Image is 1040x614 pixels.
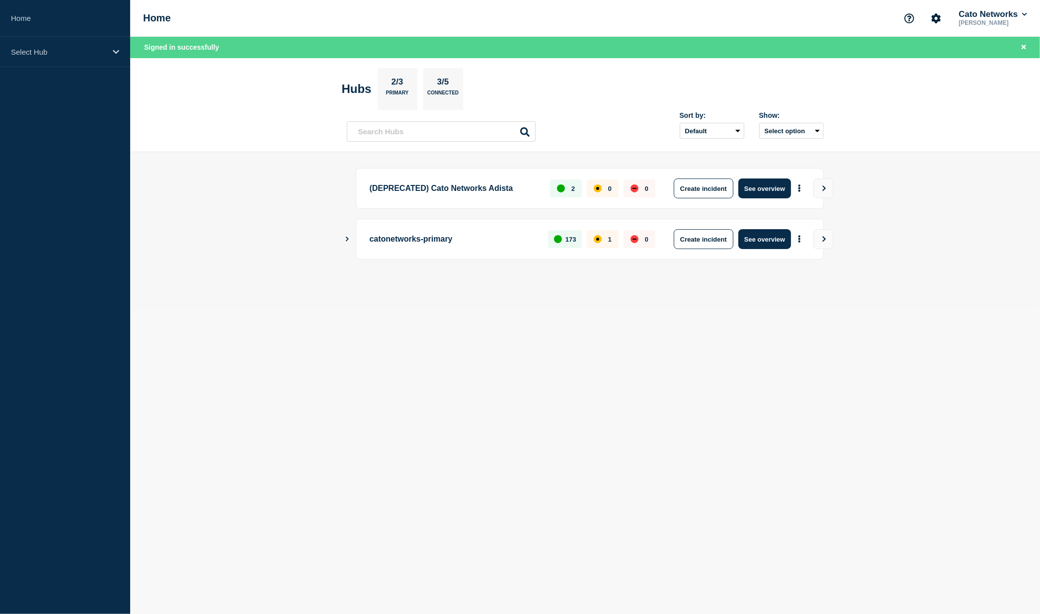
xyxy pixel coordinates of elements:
h2: Hubs [342,82,372,96]
button: See overview [738,229,791,249]
p: Connected [427,90,459,100]
button: Create incident [674,229,733,249]
button: Cato Networks [957,9,1029,19]
p: catonetworks-primary [370,229,537,249]
input: Search Hubs [347,121,536,142]
p: 3/5 [433,77,453,90]
p: Select Hub [11,48,106,56]
div: affected [594,184,602,192]
div: down [631,184,639,192]
h1: Home [143,12,171,24]
button: See overview [738,178,791,198]
div: affected [594,235,602,243]
p: [PERSON_NAME] [957,19,1029,26]
button: More actions [793,179,806,198]
button: Show Connected Hubs [345,236,350,243]
div: up [557,184,565,192]
button: Support [899,8,920,29]
p: 173 [565,236,576,243]
span: Signed in successfully [144,43,219,51]
button: Create incident [674,178,733,198]
p: 0 [645,236,648,243]
p: 2/3 [388,77,407,90]
button: View [813,229,833,249]
button: Account settings [926,8,947,29]
p: (DEPRECATED) Cato Networks Adista [370,178,539,198]
select: Sort by [680,123,744,139]
div: down [631,235,639,243]
div: up [554,235,562,243]
p: Primary [386,90,409,100]
button: View [813,178,833,198]
p: 0 [608,185,612,192]
button: More actions [793,230,806,249]
p: 0 [645,185,648,192]
p: 1 [608,236,612,243]
div: Show: [759,111,824,119]
p: 2 [571,185,575,192]
button: Close banner [1018,42,1030,53]
button: Select option [759,123,824,139]
div: Sort by: [680,111,744,119]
